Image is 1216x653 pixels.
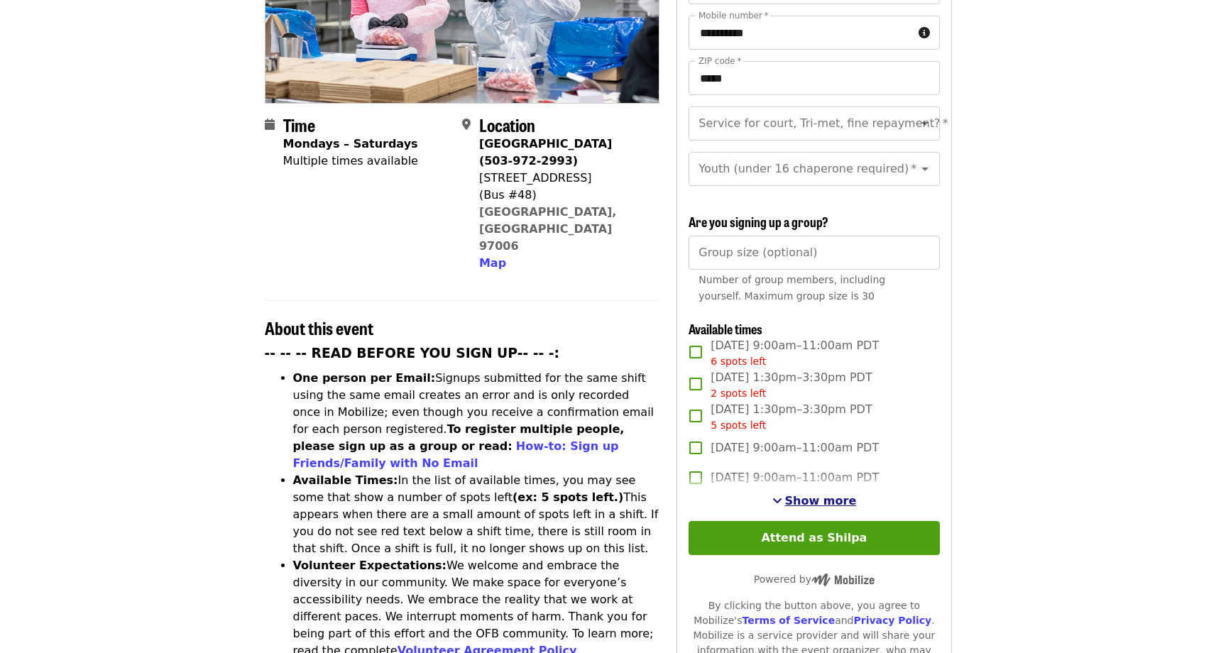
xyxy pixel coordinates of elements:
div: [STREET_ADDRESS] [479,170,648,187]
strong: Volunteer Expectations: [293,559,447,572]
span: Are you signing up a group? [689,212,828,231]
li: Signups submitted for the same shift using the same email creates an error and is only recorded o... [293,370,660,472]
input: ZIP code [689,61,939,95]
strong: To register multiple people, please sign up as a group or read: [293,422,625,453]
button: Open [915,114,935,133]
label: ZIP code [699,57,741,65]
span: Map [479,256,506,270]
div: (Bus #48) [479,187,648,204]
strong: -- -- -- READ BEFORE YOU SIGN UP-- -- -: [265,346,560,361]
i: calendar icon [265,118,275,131]
button: See more timeslots [772,493,857,510]
strong: One person per Email: [293,371,436,385]
span: [DATE] 1:30pm–3:30pm PDT [711,401,872,433]
span: [DATE] 9:00am–11:00am PDT [711,439,879,456]
a: Privacy Policy [853,615,931,626]
input: Mobile number [689,16,912,50]
span: Time [283,112,315,137]
span: 6 spots left [711,356,766,367]
span: [DATE] 9:00am–11:00am PDT [711,469,879,486]
span: Show more [785,494,857,507]
button: Attend as Shilpa [689,521,939,555]
span: 2 spots left [711,388,766,399]
div: Multiple times available [283,153,418,170]
span: About this event [265,315,373,340]
span: Location [479,112,535,137]
button: Map [479,255,506,272]
span: 5 spots left [711,419,766,431]
span: [DATE] 9:00am–11:00am PDT [711,337,879,369]
li: In the list of available times, you may see some that show a number of spots left This appears wh... [293,472,660,557]
a: [GEOGRAPHIC_DATA], [GEOGRAPHIC_DATA] 97006 [479,205,617,253]
img: Powered by Mobilize [811,574,875,586]
input: [object Object] [689,236,939,270]
a: How-to: Sign up Friends/Family with No Email [293,439,619,470]
button: Open [915,159,935,179]
span: Number of group members, including yourself. Maximum group size is 30 [699,274,885,302]
label: Mobile number [699,11,768,20]
span: Available times [689,319,762,338]
span: Powered by [754,574,875,585]
a: Terms of Service [742,615,835,626]
strong: [GEOGRAPHIC_DATA] (503-972-2993) [479,137,612,168]
strong: Mondays – Saturdays [283,137,418,150]
span: [DATE] 1:30pm–3:30pm PDT [711,369,872,401]
strong: (ex: 5 spots left.) [513,490,623,504]
i: circle-info icon [919,26,930,40]
i: map-marker-alt icon [462,118,471,131]
strong: Available Times: [293,473,398,487]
